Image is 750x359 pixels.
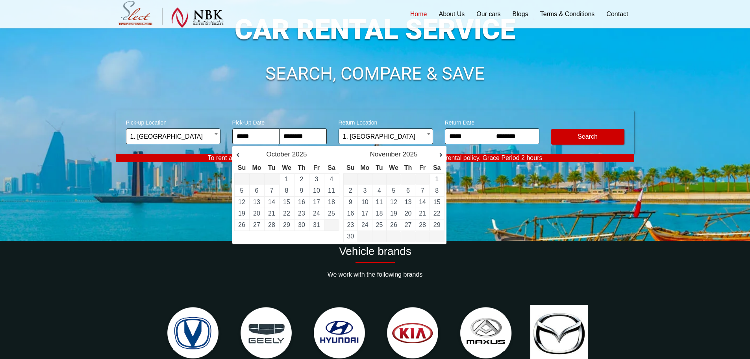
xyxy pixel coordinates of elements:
[551,129,624,145] button: Modify Search
[346,164,354,171] span: Sunday
[419,221,426,228] a: 28
[313,187,320,194] a: 10
[360,164,369,171] span: Monday
[349,199,352,205] a: 9
[433,199,441,205] a: 15
[116,245,634,258] h2: Vehicle brands
[130,129,216,145] span: 1. Hamad International Airport
[300,187,304,194] a: 9
[433,221,441,228] a: 29
[328,199,335,205] a: 18
[433,164,441,171] span: Saturday
[405,221,412,228] a: 27
[347,233,354,240] a: 30
[405,210,412,217] a: 20
[406,187,410,194] a: 6
[431,151,443,159] a: Next
[253,210,260,217] a: 20
[238,164,246,171] span: Sunday
[339,114,433,128] span: Return Location
[282,164,291,171] span: Wednesday
[253,221,260,228] a: 27
[313,221,320,228] a: 31
[236,151,248,159] a: Prev
[328,210,335,217] a: 25
[361,221,369,228] a: 24
[378,187,381,194] a: 4
[283,210,290,217] a: 22
[433,210,441,217] a: 22
[421,187,424,194] a: 7
[361,210,369,217] a: 17
[232,114,327,128] span: Pick-Up Date
[270,187,274,194] a: 7
[298,164,306,171] span: Thursday
[238,210,245,217] a: 19
[389,164,398,171] span: Wednesday
[116,271,634,279] p: We work with the following brands
[376,210,383,217] a: 18
[390,199,397,205] a: 12
[252,164,261,171] span: Monday
[419,164,426,171] span: Friday
[116,154,634,162] p: To rent a vehicle, customers must be at least 21 years of age, in accordance with our rental poli...
[370,151,401,158] span: November
[268,164,275,171] span: Tuesday
[298,221,305,228] a: 30
[376,221,383,228] a: 25
[283,221,290,228] a: 29
[404,164,412,171] span: Thursday
[347,221,354,228] a: 23
[405,199,412,205] a: 13
[268,210,275,217] a: 21
[339,128,433,144] span: 1. Hamad International Airport
[390,221,397,228] a: 26
[268,199,275,205] a: 14
[376,164,383,171] span: Tuesday
[300,176,304,182] a: 2
[283,199,290,205] a: 15
[403,151,418,158] span: 2025
[238,221,245,228] a: 26
[285,187,289,194] a: 8
[361,199,369,205] a: 10
[238,199,245,205] a: 12
[313,164,320,171] span: Friday
[118,1,224,28] img: Select Rent a Car
[328,164,335,171] span: Saturday
[435,176,439,182] a: 1
[390,210,397,217] a: 19
[445,114,539,128] span: Return Date
[315,176,319,182] a: 3
[298,199,305,205] a: 16
[343,129,429,145] span: 1. Hamad International Airport
[255,187,259,194] a: 6
[363,187,367,194] a: 3
[266,151,290,158] span: October
[313,199,320,205] a: 17
[349,187,352,194] a: 2
[268,221,275,228] a: 28
[376,199,383,205] a: 11
[313,210,320,217] a: 24
[419,199,426,205] a: 14
[116,16,634,43] h1: CAR RENTAL SERVICE
[240,187,244,194] a: 5
[392,187,396,194] a: 5
[435,187,439,194] a: 8
[292,151,307,158] span: 2025
[126,114,220,128] span: Pick-up Location
[347,210,354,217] a: 16
[126,128,220,144] span: 1. Hamad International Airport
[253,199,260,205] a: 13
[419,210,426,217] a: 21
[116,65,634,83] h1: SEARCH, COMPARE & SAVE
[330,176,333,182] a: 4
[298,210,305,217] a: 23
[328,187,335,194] a: 11
[285,176,289,182] a: 1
